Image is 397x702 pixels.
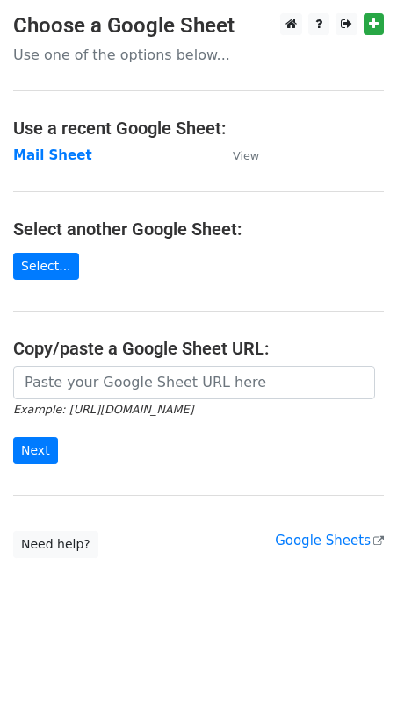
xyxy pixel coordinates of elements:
h4: Use a recent Google Sheet: [13,118,384,139]
a: Need help? [13,531,98,558]
a: Mail Sheet [13,147,92,163]
h4: Select another Google Sheet: [13,218,384,240]
a: Select... [13,253,79,280]
small: Example: [URL][DOMAIN_NAME] [13,403,193,416]
p: Use one of the options below... [13,46,384,64]
a: Google Sheets [275,533,384,548]
h3: Choose a Google Sheet [13,13,384,39]
input: Next [13,437,58,464]
h4: Copy/paste a Google Sheet URL: [13,338,384,359]
a: View [215,147,259,163]
input: Paste your Google Sheet URL here [13,366,375,399]
small: View [233,149,259,162]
